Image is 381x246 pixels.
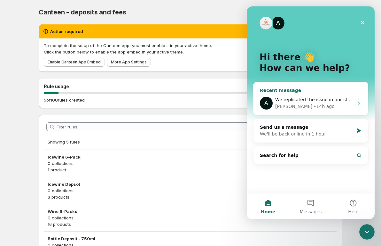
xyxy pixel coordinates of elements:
span: Showing 5 rules [48,139,80,144]
p: 0 collections [48,160,333,167]
a: Enable Canteen App Embed [44,58,105,67]
h3: Bottle Deposit - 750ml [48,235,333,242]
iframe: Intercom live chat [247,6,375,219]
p: 0 collections [48,187,333,194]
p: 5 of 100 rules created [44,97,85,103]
p: 3 products [48,194,333,200]
h2: Action required [50,28,83,35]
p: Click the button below to enable the app embed in your active theme. [44,49,337,55]
p: To complete the setup of the Canteen app, you must enable it in your active theme. [44,42,337,49]
iframe: Intercom live chat [359,224,375,240]
input: Filter rules [57,122,335,131]
span: More App Settings [111,60,147,65]
h2: Rule usage [44,83,337,90]
h3: Wine 6-Packs [48,208,333,215]
p: 0 collections [48,215,333,221]
h3: Icewine 6-Pack [48,154,333,160]
p: 16 products [48,221,333,227]
span: Enable Canteen App Embed [48,60,101,65]
p: 1 product [48,167,333,173]
h3: Icewine Depsot [48,181,333,187]
a: More App Settings [107,58,151,67]
span: Canteen - deposits and fees [39,8,126,16]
